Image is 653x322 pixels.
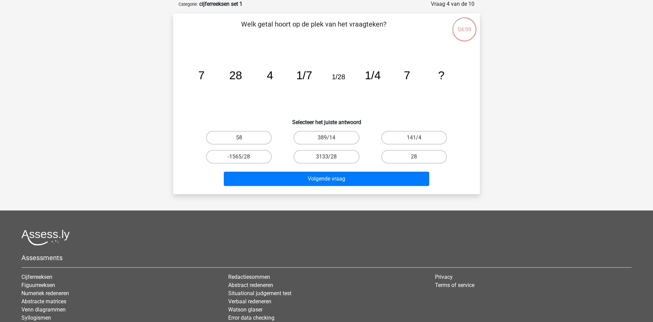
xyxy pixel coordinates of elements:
[381,131,447,145] label: 141/4
[21,274,52,280] a: Cijferreeksen
[21,230,70,245] img: Assessly logo
[267,69,273,82] tspan: 4
[228,274,270,280] a: Redactiesommen
[21,298,66,305] a: Abstracte matrices
[21,290,69,296] a: Numeriek redeneren
[365,69,381,82] tspan: 1/4
[229,69,242,82] tspan: 28
[332,73,345,81] tspan: 1/28
[184,19,443,39] p: Welk getal hoort op de plek van het vraagteken?
[21,315,51,321] a: Syllogismen
[438,69,445,82] tspan: ?
[21,282,55,288] a: Figuurreeksen
[21,306,66,313] a: Venn diagrammen
[404,69,410,82] tspan: 7
[452,17,477,34] div: 04:09
[435,274,453,280] a: Privacy
[228,298,271,305] a: Verbaal redeneren
[381,150,447,164] label: 28
[224,172,430,186] button: Volgende vraag
[206,131,272,145] label: 58
[228,315,274,321] a: Error data checking
[184,114,469,125] h6: Selecteer het juiste antwoord
[296,69,312,82] tspan: 1/7
[435,282,474,288] a: Terms of service
[198,69,205,82] tspan: 7
[294,131,359,145] label: 389/14
[199,1,242,7] strong: cijferreeksen set 1
[21,254,632,262] h5: Assessments
[206,150,272,164] label: -1565/28
[228,290,291,296] a: Situational judgement test
[228,306,263,313] a: Watson glaser
[179,2,198,7] small: Categorie:
[294,150,359,164] label: 3133/28
[228,282,273,288] a: Abstract redeneren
